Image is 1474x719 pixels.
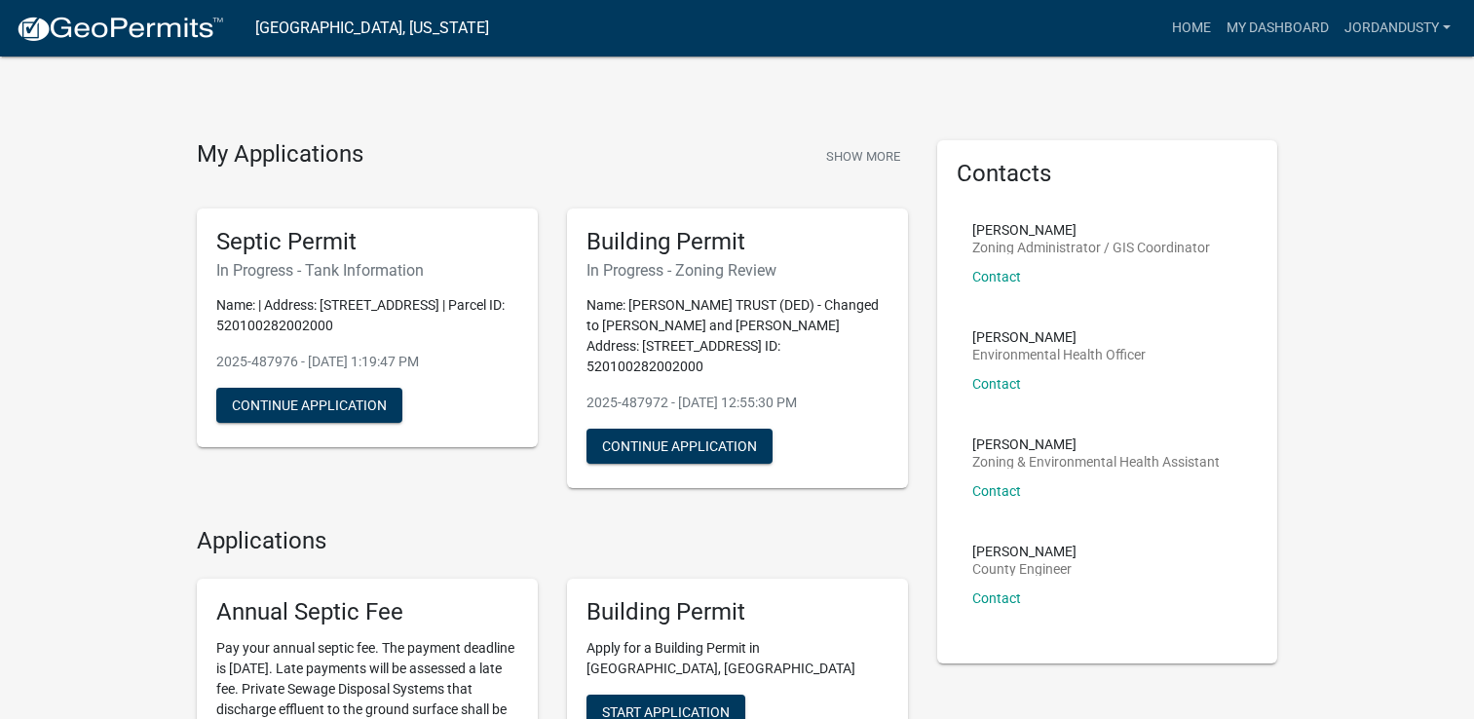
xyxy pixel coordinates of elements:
p: Zoning & Environmental Health Assistant [972,455,1220,469]
a: My Dashboard [1219,10,1337,47]
p: 2025-487972 - [DATE] 12:55:30 PM [586,393,888,413]
a: Contact [972,269,1021,284]
button: Continue Application [216,388,402,423]
p: Name: | Address: [STREET_ADDRESS] | Parcel ID: 520100282002000 [216,295,518,336]
a: Home [1164,10,1219,47]
p: [PERSON_NAME] [972,330,1146,344]
button: Continue Application [586,429,773,464]
p: County Engineer [972,562,1077,576]
p: Zoning Administrator / GIS Coordinator [972,241,1210,254]
p: Apply for a Building Permit in [GEOGRAPHIC_DATA], [GEOGRAPHIC_DATA] [586,638,888,679]
h5: Septic Permit [216,228,518,256]
a: Contact [972,590,1021,606]
h5: Contacts [957,160,1259,188]
p: Environmental Health Officer [972,348,1146,361]
p: 2025-487976 - [DATE] 1:19:47 PM [216,352,518,372]
h4: Applications [197,527,908,555]
h5: Building Permit [586,598,888,626]
p: [PERSON_NAME] [972,545,1077,558]
a: [GEOGRAPHIC_DATA], [US_STATE] [255,12,489,45]
h6: In Progress - Tank Information [216,261,518,280]
h5: Building Permit [586,228,888,256]
h5: Annual Septic Fee [216,598,518,626]
a: jordandusty [1337,10,1458,47]
a: Contact [972,376,1021,392]
p: [PERSON_NAME] [972,223,1210,237]
p: [PERSON_NAME] [972,437,1220,451]
h6: In Progress - Zoning Review [586,261,888,280]
p: Name: [PERSON_NAME] TRUST (DED) - Changed to [PERSON_NAME] and [PERSON_NAME] Address: [STREET_ADD... [586,295,888,377]
h4: My Applications [197,140,363,170]
a: Contact [972,483,1021,499]
button: Show More [818,140,908,172]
